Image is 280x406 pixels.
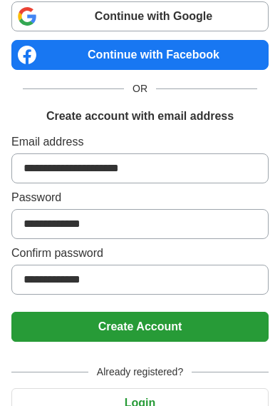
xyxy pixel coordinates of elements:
[46,108,234,125] h1: Create account with email address
[11,245,269,262] label: Confirm password
[88,365,192,380] span: Already registered?
[11,1,269,31] a: Continue with Google
[11,133,269,151] label: Email address
[11,189,269,206] label: Password
[11,312,269,342] button: Create Account
[124,81,156,96] span: OR
[11,40,269,70] a: Continue with Facebook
